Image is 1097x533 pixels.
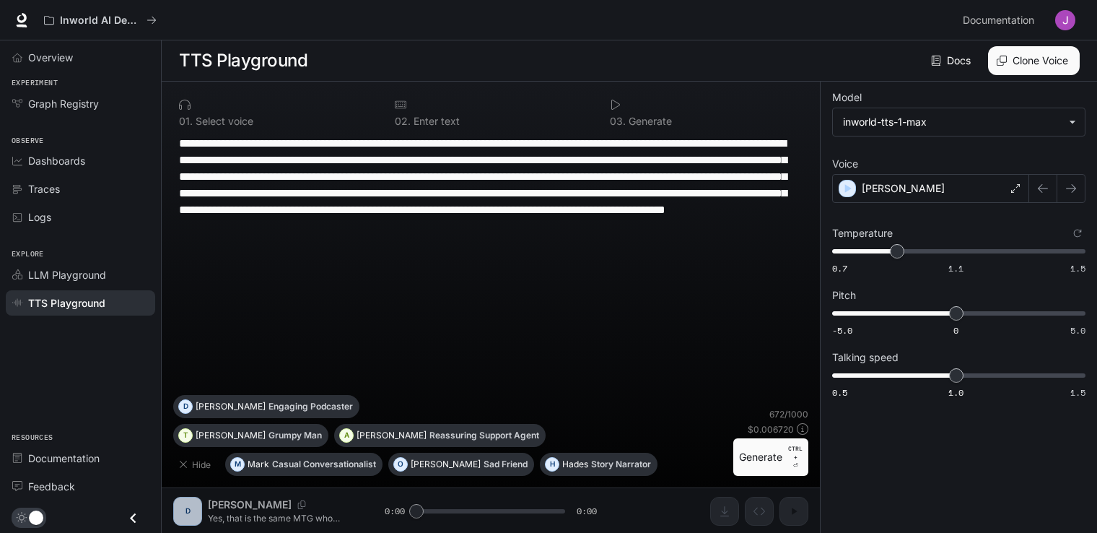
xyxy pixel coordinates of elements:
[562,460,588,469] p: Hades
[540,453,657,476] button: HHadesStory Narrator
[225,453,383,476] button: MMarkCasual Conversationalist
[788,444,803,470] p: ⏎
[268,402,353,411] p: Engaging Podcaster
[173,424,328,447] button: T[PERSON_NAME]Grumpy Man
[334,424,546,447] button: A[PERSON_NAME]Reassuring Support Agent
[173,453,219,476] button: Hide
[28,209,51,225] span: Logs
[117,503,149,533] button: Close drawer
[394,453,407,476] div: O
[6,148,155,173] a: Dashboards
[179,395,192,418] div: D
[179,46,307,75] h1: TTS Playground
[928,46,976,75] a: Docs
[268,431,322,440] p: Grumpy Man
[28,153,85,168] span: Dashboards
[843,115,1062,129] div: inworld-tts-1-max
[832,386,847,399] span: 0.5
[179,116,193,126] p: 0 1 .
[38,6,163,35] button: All workspaces
[832,352,899,363] p: Talking speed
[832,159,858,169] p: Voice
[395,116,411,126] p: 0 2 .
[6,176,155,201] a: Traces
[832,262,847,274] span: 0.7
[6,45,155,70] a: Overview
[953,324,958,337] span: 0
[6,204,155,230] a: Logs
[788,444,803,461] p: CTRL +
[610,116,626,126] p: 0 3 .
[60,14,141,27] p: Inworld AI Demos
[1070,262,1085,274] span: 1.5
[248,460,269,469] p: Mark
[948,386,963,399] span: 1.0
[179,424,192,447] div: T
[411,116,460,126] p: Enter text
[546,453,559,476] div: H
[1055,10,1075,30] img: User avatar
[388,453,534,476] button: O[PERSON_NAME]Sad Friend
[988,46,1080,75] button: Clone Voice
[429,431,539,440] p: Reassuring Support Agent
[733,438,808,476] button: GenerateCTRL +⏎
[957,6,1045,35] a: Documentation
[231,453,244,476] div: M
[272,460,376,469] p: Casual Conversationalist
[769,408,808,420] p: 672 / 1000
[591,460,651,469] p: Story Narrator
[196,431,266,440] p: [PERSON_NAME]
[6,91,155,116] a: Graph Registry
[28,267,106,282] span: LLM Playground
[748,423,794,435] p: $ 0.006720
[963,12,1034,30] span: Documentation
[862,181,945,196] p: [PERSON_NAME]
[1070,386,1085,399] span: 1.5
[484,460,528,469] p: Sad Friend
[411,460,481,469] p: [PERSON_NAME]
[6,290,155,316] a: TTS Playground
[832,290,856,300] p: Pitch
[626,116,672,126] p: Generate
[832,228,893,238] p: Temperature
[948,262,963,274] span: 1.1
[28,181,60,196] span: Traces
[832,92,862,103] p: Model
[832,324,852,337] span: -5.0
[6,474,155,499] a: Feedback
[340,424,353,447] div: A
[833,108,1085,136] div: inworld-tts-1-max
[196,402,266,411] p: [PERSON_NAME]
[1051,6,1080,35] button: User avatar
[1070,324,1085,337] span: 5.0
[6,262,155,287] a: LLM Playground
[29,509,43,525] span: Dark mode toggle
[28,479,75,494] span: Feedback
[28,295,105,311] span: TTS Playground
[28,50,73,65] span: Overview
[357,431,427,440] p: [PERSON_NAME]
[173,395,359,418] button: D[PERSON_NAME]Engaging Podcaster
[28,96,99,111] span: Graph Registry
[1070,225,1085,241] button: Reset to default
[193,116,253,126] p: Select voice
[28,451,100,466] span: Documentation
[6,446,155,471] a: Documentation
